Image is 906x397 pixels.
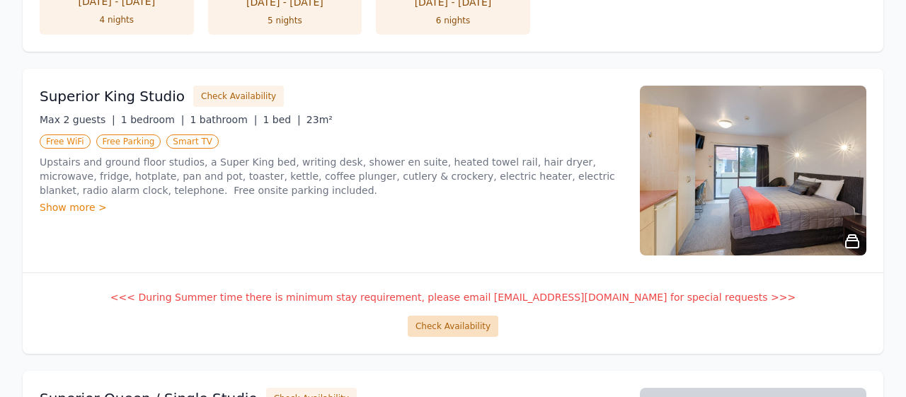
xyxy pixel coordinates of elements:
[40,86,185,106] h3: Superior King Studio
[40,200,623,214] div: Show more >
[40,134,91,149] span: Free WiFi
[40,155,623,197] p: Upstairs and ground floor studios, a Super King bed, writing desk, shower en suite, heated towel ...
[306,114,333,125] span: 23m²
[193,86,284,107] button: Check Availability
[166,134,219,149] span: Smart TV
[121,114,185,125] span: 1 bedroom |
[40,290,866,304] p: <<< During Summer time there is minimum stay requirement, please email [EMAIL_ADDRESS][DOMAIN_NAM...
[263,114,300,125] span: 1 bed |
[54,14,180,25] div: 4 nights
[390,15,516,26] div: 6 nights
[222,15,348,26] div: 5 nights
[96,134,161,149] span: Free Parking
[190,114,257,125] span: 1 bathroom |
[408,316,498,337] button: Check Availability
[40,114,115,125] span: Max 2 guests |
